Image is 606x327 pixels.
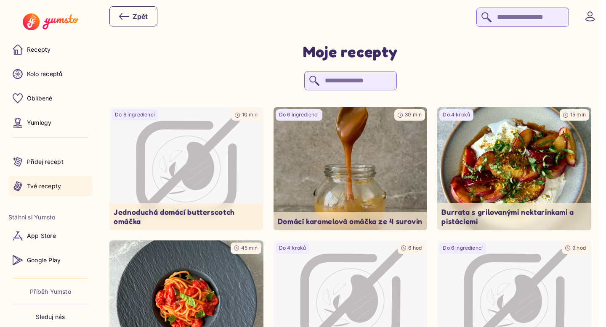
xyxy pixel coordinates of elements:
[27,182,61,190] p: Tvé recepty
[109,107,263,230] div: Image not available
[241,245,258,251] span: 45 min
[109,107,263,230] a: Image not availableDo 6 ingrediencí10 minJednoduchá domácí butterscotch omáčka
[27,158,64,166] p: Přidej recept
[23,13,78,30] img: Yumsto logo
[303,42,398,61] h1: Moje recepty
[114,207,259,226] p: Jednoduchá domácí butterscotch omáčka
[8,88,93,108] a: Oblíbené
[570,111,586,118] span: 15 min
[8,40,93,60] a: Recepty
[27,119,51,127] p: Yumlogy
[279,111,319,119] p: Do 6 ingrediencí
[8,250,93,270] a: Google Play
[119,11,148,21] div: Zpět
[115,111,155,119] p: Do 6 ingrediencí
[8,152,93,172] a: Přidej recept
[278,216,423,226] p: Domácí karamelová omáčka ze 4 surovin
[572,245,586,251] span: 9 hod
[274,107,428,230] a: undefinedDo 6 ingrediencí30 minDomácí karamelová omáčka ze 4 surovin
[441,207,587,226] p: Burrata s grilovanými nektarinkami a pistáciemi
[279,245,306,252] p: Do 4 kroků
[8,176,93,196] a: Tvé recepty
[27,70,63,78] p: Kolo receptů
[8,113,93,133] a: Yumlogy
[274,107,428,230] img: undefined
[8,64,93,84] a: Kolo receptů
[405,111,422,118] span: 30 min
[242,111,258,118] span: 10 min
[27,256,61,264] p: Google Play
[8,213,93,222] li: Stáhni si Yumsto
[443,245,483,252] p: Do 6 ingrediencí
[437,107,591,230] img: undefined
[437,107,591,230] a: undefinedDo 4 kroků15 minBurrata s grilovanými nektarinkami a pistáciemi
[109,6,157,26] button: Zpět
[36,313,65,321] p: Sleduj nás
[443,111,470,119] p: Do 4 kroků
[30,287,71,296] a: Příběh Yumsto
[27,45,50,54] p: Recepty
[408,245,422,251] span: 6 hod
[8,226,93,246] a: App Store
[27,94,53,103] p: Oblíbené
[27,232,56,240] p: App Store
